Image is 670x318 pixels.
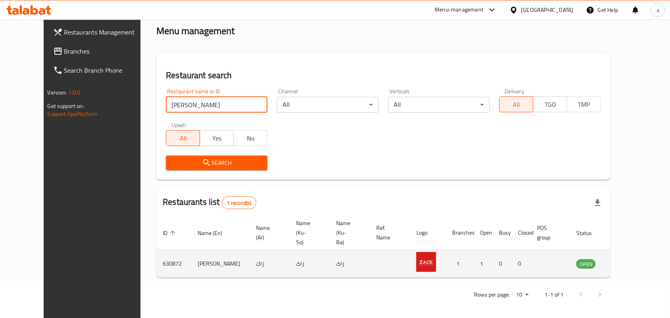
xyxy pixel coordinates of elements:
[388,97,490,113] div: All
[537,99,564,110] span: TGO
[576,260,596,269] span: OPEN
[533,96,567,112] button: TGO
[156,250,191,278] td: 630872
[435,5,484,15] div: Menu-management
[166,69,601,81] h2: Restaurant search
[537,223,560,242] span: POS group
[513,289,532,301] div: Rows per page:
[256,223,280,242] span: Name (Ar)
[474,216,493,250] th: Open
[222,199,256,207] span: 1 record(s)
[250,250,290,278] td: زاك
[172,158,261,168] span: Search
[200,130,234,146] button: Yes
[166,156,268,170] button: Search
[376,223,400,242] span: Ref. Name
[576,228,602,238] span: Status
[156,25,235,37] h2: Menu management
[222,197,256,209] div: Total records count
[47,61,156,80] a: Search Branch Phone
[336,218,360,247] span: Name (Ku-Ba)
[237,133,264,144] span: No
[410,216,446,250] th: Logo
[48,109,98,119] a: Support.OpsPlatform
[499,96,533,112] button: All
[296,218,320,247] span: Name (Ku-So)
[446,250,474,278] td: 1
[156,216,639,278] table: enhanced table
[47,42,156,61] a: Branches
[474,290,510,300] p: Rows per page:
[505,89,525,94] label: Delivery
[493,216,512,250] th: Busy
[203,133,231,144] span: Yes
[512,250,531,278] td: 0
[48,87,67,98] span: Version:
[171,122,186,128] label: Upsell
[493,250,512,278] td: 0
[657,6,659,14] span: a
[166,130,200,146] button: All
[47,23,156,42] a: Restaurants Management
[512,216,531,250] th: Closed
[191,250,250,278] td: [PERSON_NAME]
[330,250,370,278] td: زاک
[545,290,564,300] p: 1-1 of 1
[277,97,379,113] div: All
[588,193,607,212] div: Export file
[163,228,178,238] span: ID
[48,101,84,111] span: Get support on:
[64,46,149,56] span: Branches
[233,130,268,146] button: No
[474,250,493,278] td: 1
[166,97,268,113] input: Search for restaurant name or ID..
[198,228,233,238] span: Name (En)
[163,196,256,209] h2: Restaurants list
[521,6,574,14] div: [GEOGRAPHIC_DATA]
[64,66,149,75] span: Search Branch Phone
[290,250,330,278] td: زاک
[68,87,81,98] span: 1.0.0
[570,99,598,110] span: TMP
[567,96,601,112] button: TMP
[503,99,530,110] span: All
[416,252,436,272] img: Zack
[169,133,197,144] span: All
[446,216,474,250] th: Branches
[576,259,596,269] div: OPEN
[64,27,149,37] span: Restaurants Management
